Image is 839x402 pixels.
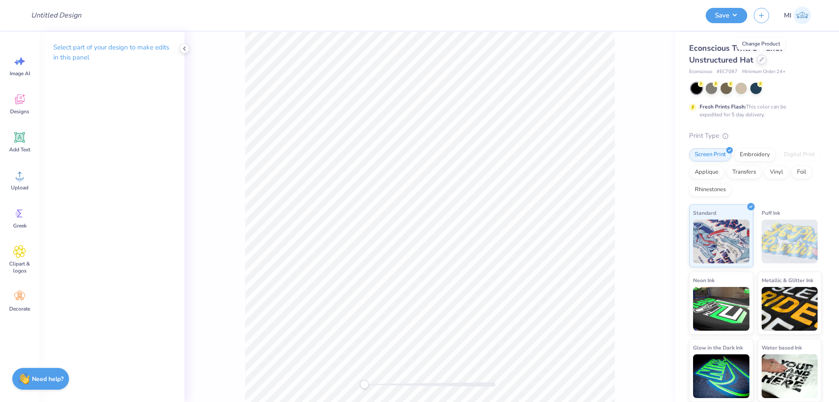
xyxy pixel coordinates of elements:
[742,68,786,76] span: Minimum Order: 24 +
[689,131,822,141] div: Print Type
[762,287,818,331] img: Metallic & Glitter Ink
[764,166,789,179] div: Vinyl
[689,68,712,76] span: Econscious
[762,343,802,352] span: Water based Ink
[693,287,749,331] img: Neon Ink
[13,222,27,229] span: Greek
[762,276,813,285] span: Metallic & Glitter Ink
[693,276,714,285] span: Neon Ink
[762,220,818,263] img: Puff Ink
[360,380,369,389] div: Accessibility label
[689,148,732,161] div: Screen Print
[780,7,815,24] a: MI
[737,38,785,50] div: Change Product
[734,148,776,161] div: Embroidery
[700,103,746,110] strong: Fresh Prints Flash:
[689,43,782,65] span: Econscious Twill 5-Panel Unstructured Hat
[762,354,818,398] img: Water based Ink
[53,42,170,63] p: Select part of your design to make edits in this panel
[10,70,30,77] span: Image AI
[689,183,732,196] div: Rhinestones
[791,166,812,179] div: Foil
[24,7,88,24] input: Untitled Design
[693,354,749,398] img: Glow in the Dark Ink
[693,208,716,217] span: Standard
[794,7,811,24] img: Mark Isaac
[727,166,762,179] div: Transfers
[693,220,749,263] img: Standard
[9,146,30,153] span: Add Text
[5,260,34,274] span: Clipart & logos
[784,10,791,21] span: MI
[778,148,821,161] div: Digital Print
[762,208,780,217] span: Puff Ink
[700,103,807,119] div: This color can be expedited for 5 day delivery.
[693,343,743,352] span: Glow in the Dark Ink
[32,375,63,383] strong: Need help?
[689,166,724,179] div: Applique
[9,305,30,312] span: Decorate
[706,8,747,23] button: Save
[717,68,738,76] span: # EC7087
[10,108,29,115] span: Designs
[11,184,28,191] span: Upload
